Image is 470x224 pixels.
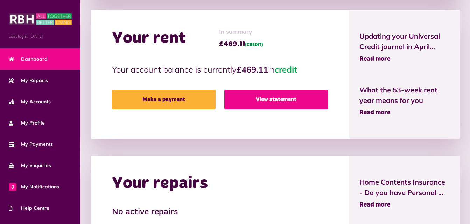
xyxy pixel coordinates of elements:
span: Home Contents Insurance - Do you have Personal ... [359,177,449,198]
span: Help Centre [9,204,49,212]
span: Dashboard [9,55,48,63]
h2: Your rent [112,28,186,48]
span: (CREDIT) [245,43,263,47]
span: My Accounts [9,98,51,105]
span: Read more [359,56,390,62]
span: Read more [359,110,390,116]
a: Home Contents Insurance - Do you have Personal ... Read more [359,177,449,210]
a: Updating your Universal Credit journal in April... Read more [359,31,449,64]
span: In summary [219,28,263,37]
span: Read more [359,202,390,208]
span: Last login: [DATE] [9,33,72,39]
span: £469.11 [219,39,263,49]
span: My Profile [9,119,45,127]
h2: Your repairs [112,173,208,194]
span: My Notifications [9,183,59,191]
span: My Payments [9,141,53,148]
a: View statement [224,90,328,109]
span: Updating your Universal Credit journal in April... [359,31,449,52]
img: MyRBH [9,12,72,26]
a: What the 53-week rent year means for you Read more [359,85,449,118]
a: Make a payment [112,90,216,109]
span: 0 [9,183,16,191]
p: Your account balance is currently in [112,63,328,76]
span: My Enquiries [9,162,51,169]
span: What the 53-week rent year means for you [359,85,449,106]
span: credit [275,64,297,75]
span: My Repairs [9,77,48,84]
strong: £469.11 [237,64,268,75]
h3: No active repairs [112,207,328,217]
